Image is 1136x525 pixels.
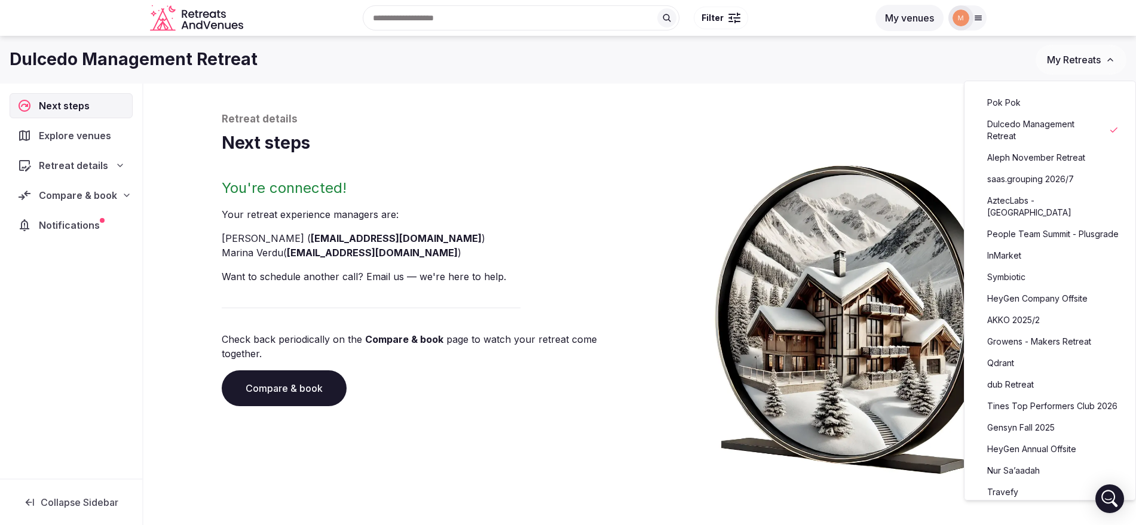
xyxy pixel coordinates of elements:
p: Check back periodically on the page to watch your retreat come together. [222,332,635,361]
span: Explore venues [39,128,116,143]
span: Next steps [39,99,94,113]
h1: Next steps [222,131,1058,155]
p: Your retreat experience manager s are : [222,207,635,222]
button: Collapse Sidebar [10,489,133,515]
button: My venues [875,5,944,31]
span: Filter [702,12,724,24]
a: Aleph November Retreat [976,148,1123,167]
a: Travefy [976,483,1123,502]
a: [EMAIL_ADDRESS][DOMAIN_NAME] [311,232,482,244]
a: Gensyn Fall 2025 [976,418,1123,437]
a: Next steps [10,93,133,118]
span: Compare & book [39,188,117,202]
button: My Retreats [1036,45,1126,75]
svg: Retreats and Venues company logo [150,5,246,32]
a: AztecLabs - [GEOGRAPHIC_DATA] [976,191,1123,222]
li: [PERSON_NAME] ( ) [222,231,635,245]
a: Visit the homepage [150,5,246,32]
a: People Team Summit - Plusgrade [976,225,1123,244]
a: HeyGen Annual Offsite [976,440,1123,459]
div: Open Intercom Messenger [1095,484,1124,513]
a: Growens - Makers Retreat [976,332,1123,351]
a: Qdrant [976,354,1123,373]
a: Notifications [10,213,133,238]
span: Retreat details [39,158,108,173]
button: Filter [694,7,748,29]
a: [EMAIL_ADDRESS][DOMAIN_NAME] [287,247,458,259]
span: Collapse Sidebar [41,496,118,508]
h1: Dulcedo Management Retreat [10,48,258,71]
p: Retreat details [222,112,1058,127]
img: Winter chalet retreat in picture frame [693,155,1011,474]
a: dub Retreat [976,375,1123,394]
a: Compare & book [222,370,347,406]
p: Want to schedule another call? Email us — we're here to help. [222,269,635,284]
a: saas.grouping 2026/7 [976,170,1123,189]
a: Symbiotic [976,268,1123,287]
a: HeyGen Company Offsite [976,289,1123,308]
a: My venues [875,12,944,24]
span: My Retreats [1047,54,1101,66]
a: InMarket [976,246,1123,265]
h2: You're connected! [222,179,635,198]
li: Marina Verdu ( ) [222,245,635,260]
a: Dulcedo Management Retreat [976,115,1123,146]
a: AKKO 2025/2 [976,311,1123,330]
span: Notifications [39,218,105,232]
a: Compare & book [365,333,443,345]
img: marina [953,10,969,26]
a: Explore venues [10,123,133,148]
a: Pok Pok [976,93,1123,112]
a: Nur Sa’aadah [976,461,1123,480]
a: Tines Top Performers Club 2026 [976,397,1123,416]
